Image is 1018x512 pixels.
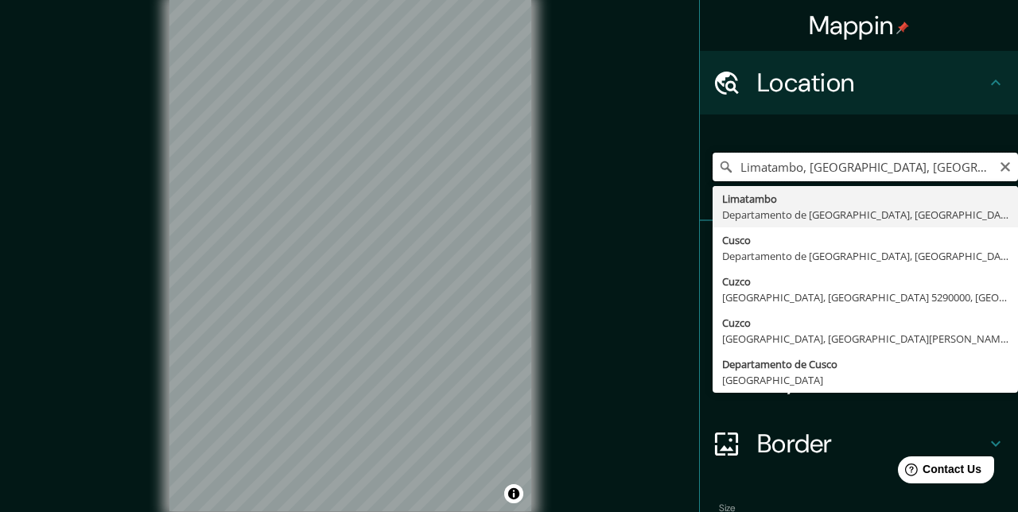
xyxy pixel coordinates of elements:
[700,348,1018,412] div: Layout
[722,372,1008,388] div: [GEOGRAPHIC_DATA]
[700,51,1018,114] div: Location
[722,289,1008,305] div: [GEOGRAPHIC_DATA], [GEOGRAPHIC_DATA] 5290000, [GEOGRAPHIC_DATA]
[876,450,1001,495] iframe: Help widget launcher
[700,221,1018,285] div: Pins
[999,158,1012,173] button: Clear
[700,285,1018,348] div: Style
[722,248,1008,264] div: Departamento de [GEOGRAPHIC_DATA], [GEOGRAPHIC_DATA]
[722,191,1008,207] div: Limatambo
[757,364,986,396] h4: Layout
[722,315,1008,331] div: Cuzco
[722,331,1008,347] div: [GEOGRAPHIC_DATA], [GEOGRAPHIC_DATA][PERSON_NAME], [GEOGRAPHIC_DATA]
[722,232,1008,248] div: Cusco
[809,10,910,41] h4: Mappin
[757,67,986,99] h4: Location
[722,273,1008,289] div: Cuzco
[713,153,1018,181] input: Pick your city or area
[896,21,909,34] img: pin-icon.png
[700,412,1018,475] div: Border
[722,207,1008,223] div: Departamento de [GEOGRAPHIC_DATA], [GEOGRAPHIC_DATA]
[757,428,986,460] h4: Border
[504,484,523,503] button: Toggle attribution
[722,356,1008,372] div: Departamento de Cusco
